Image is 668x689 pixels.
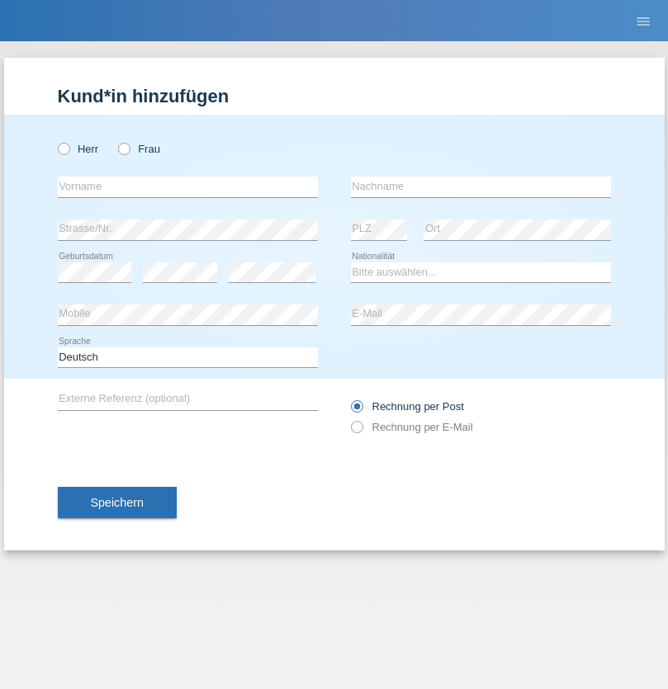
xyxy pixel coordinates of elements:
span: Speichern [91,496,144,509]
input: Rechnung per Post [351,400,362,421]
label: Rechnung per Post [351,400,464,413]
button: Speichern [58,487,177,518]
input: Frau [118,143,129,153]
input: Herr [58,143,69,153]
h1: Kund*in hinzufügen [58,86,611,106]
label: Frau [118,143,160,155]
label: Herr [58,143,99,155]
i: menu [635,13,651,30]
input: Rechnung per E-Mail [351,421,362,441]
a: menu [627,16,660,26]
label: Rechnung per E-Mail [351,421,473,433]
